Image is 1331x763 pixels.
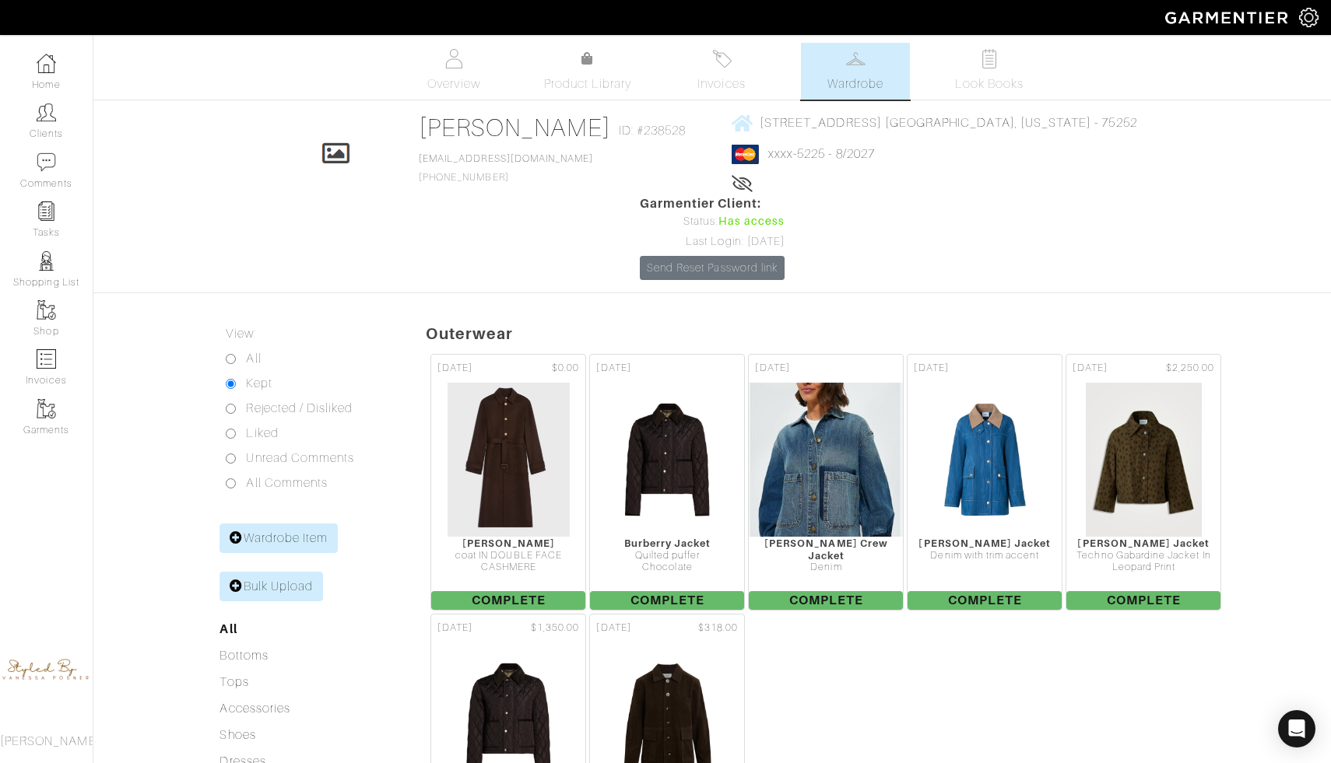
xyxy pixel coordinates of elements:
img: eDRAthr7hSA9dVkTmfuWVbwD [748,382,904,537]
a: Bottoms [219,649,268,663]
span: $318.00 [698,621,738,635]
span: [DATE] [596,621,630,635]
a: Product Library [533,50,642,93]
span: $1,350.00 [531,621,579,635]
img: reminder-icon-8004d30b9f0a5d33ae49ab947aed9ed385cf756f9e5892f1edd6e32f2345188e.png [37,201,56,221]
div: coat IN DOUBLE FACE CASHMERE [431,550,585,574]
div: Status: [640,213,785,230]
span: Invoices [697,75,745,93]
div: [PERSON_NAME] [431,537,585,549]
a: [DATE] $0.00 [PERSON_NAME] coat IN DOUBLE FACE CASHMERE Complete [429,352,588,612]
img: stylists-icon-eb353228a002819b7ec25b43dbf5f0378dd9e0616d9560372ff212230b889e62.png [37,251,56,271]
div: Chocolate [590,562,744,573]
img: garments-icon-b7da505a4dc4fd61783c78ac3ca0ef83fa9d6f193b1c9dc38574b1d14d53ca28.png [37,399,56,418]
span: Complete [590,591,744,610]
a: xxxx-5225 - 8/2027 [768,147,875,161]
span: [STREET_ADDRESS] [GEOGRAPHIC_DATA], [US_STATE] - 75252 [760,116,1137,130]
img: todo-9ac3debb85659649dc8f770b8b6100bb5dab4b48dedcbae339e5042a72dfd3cc.svg [980,49,999,68]
a: Wardrobe [801,43,910,100]
img: comment-icon-a0a6a9ef722e966f86d9cbdc48e553b5cf19dbc54f86b18d962a5391bc8f6eb6.png [37,152,56,172]
div: [PERSON_NAME] Jacket [908,537,1062,549]
a: Wardrobe Item [219,523,338,553]
img: wardrobe-487a4870c1b7c33e795ec22d11cfc2ed9d08956e64fb3008fe2437562e282088.svg [846,49,866,68]
img: garmentier-logo-header-white-b43fb05a5012e4ada735d5af1a66efaba907eab6374d6393d1fbf88cb4ef424d.png [1157,4,1299,31]
span: Complete [1066,591,1220,610]
img: dashboard-icon-dbcd8f5a0b271acd01030246c82b418ddd0df26cd7fceb0bd07c9910d44c42f6.png [37,54,56,73]
div: Open Intercom Messenger [1278,710,1315,747]
a: [DATE] [PERSON_NAME] Jacket Denim with trim accent Complete [905,352,1064,612]
span: [DATE] [1073,361,1107,376]
img: mastercard-2c98a0d54659f76b027c6839bea21931c3e23d06ea5b2b5660056f2e14d2f154.png [732,145,759,164]
img: orders-27d20c2124de7fd6de4e0e44c1d41de31381a507db9b33961299e4e07d508b8c.svg [712,49,732,68]
img: garments-icon-b7da505a4dc4fd61783c78ac3ca0ef83fa9d6f193b1c9dc38574b1d14d53ca28.png [37,300,56,320]
img: SDmT28s1oPmiMADTB6sxfFtx [926,382,1044,537]
div: [PERSON_NAME] Crew Jacket [749,537,903,562]
a: Accessories [219,702,290,716]
a: [PERSON_NAME] [419,114,611,142]
div: [PERSON_NAME] Jacket [1066,537,1220,549]
img: gear-icon-white-bd11855cb880d31180b6d7d6211b90ccbf57a29d726f0c71d8c61bd08dd39cc2.png [1299,8,1319,27]
a: Bulk Upload [219,572,323,601]
div: Burberry Jacket [590,537,744,549]
a: Overview [399,43,508,100]
span: Complete [908,591,1062,610]
label: Kept [246,374,272,393]
label: View: [226,324,255,343]
div: Last Login: [DATE] [640,233,785,250]
div: Denim [749,562,903,573]
span: $2,250.00 [1166,361,1214,376]
div: Denim with trim accent [908,550,1062,562]
img: XcoiftrWiExPpG5C8gRMxVyx [447,382,571,537]
span: Complete [749,591,903,610]
span: Overview [427,75,479,93]
span: [DATE] [437,361,472,376]
span: Wardrobe [827,75,883,93]
span: $0.00 [552,361,579,376]
div: Quilted puffer [590,550,744,562]
a: Invoices [667,43,776,100]
a: Look Books [935,43,1044,100]
a: [DATE] Burberry Jacket Quilted puffer Chocolate Complete [588,352,746,612]
img: orders-icon-0abe47150d42831381b5fb84f609e132dff9fe21cb692f30cb5eec754e2cba89.png [37,349,56,369]
a: [DATE] [PERSON_NAME] Crew Jacket Denim Complete [746,352,905,612]
h5: Outerwear [426,324,1331,343]
label: Rejected / Disliked [246,399,353,418]
a: Shoes [219,728,255,742]
div: Techno Gabardine Jacket In Leopard Print [1066,550,1220,574]
a: Tops [219,675,248,689]
span: Look Books [955,75,1024,93]
img: basicinfo-40fd8af6dae0f16599ec9e87c0ef1c0a1fdea2edbe929e3d69a839185d80c458.svg [444,49,464,68]
span: [DATE] [755,361,789,376]
img: clients-icon-6bae9207a08558b7cb47a8932f037763ab4055f8c8b6bfacd5dc20c3e0201464.png [37,103,56,122]
label: Liked [246,424,278,443]
span: Product Library [544,75,632,93]
span: [DATE] [914,361,948,376]
span: Has access [718,213,785,230]
span: [DATE] [437,621,472,635]
a: [EMAIL_ADDRESS][DOMAIN_NAME] [419,153,593,164]
span: [PHONE_NUMBER] [419,153,593,183]
img: xvbNKWPv29p33CqunCB2tgtf [1085,382,1203,537]
a: Send Reset Password link [640,256,785,280]
span: [DATE] [596,361,630,376]
label: All Comments [246,474,328,492]
label: All [246,349,261,368]
a: [DATE] $2,250.00 [PERSON_NAME] Jacket Techno Gabardine Jacket In Leopard Print Complete [1064,352,1223,612]
img: yizZPCGC6CY6y3hfSSC5U3fp [609,382,726,537]
span: ID: #238528 [619,121,687,140]
a: [STREET_ADDRESS] [GEOGRAPHIC_DATA], [US_STATE] - 75252 [732,113,1137,132]
span: Complete [431,591,585,610]
a: All [219,621,237,636]
label: Unread Comments [246,449,354,467]
span: Garmentier Client: [640,194,785,213]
